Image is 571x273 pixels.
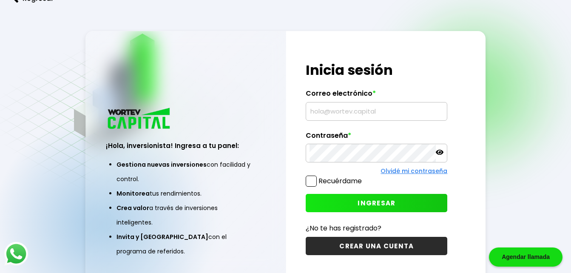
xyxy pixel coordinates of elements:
[306,89,447,102] label: Correo electrónico
[306,223,447,255] a: ¿No te has registrado?CREAR UNA CUENTA
[306,60,447,80] h1: Inicia sesión
[306,194,447,212] button: INGRESAR
[489,247,562,267] div: Agendar llamada
[116,189,150,198] span: Monitorea
[116,230,255,259] li: con el programa de referidos.
[310,102,443,120] input: hola@wortev.capital
[306,131,447,144] label: Contraseña
[116,204,149,212] span: Crea valor
[116,186,255,201] li: tus rendimientos.
[318,176,362,186] label: Recuérdame
[106,141,265,151] h3: ¡Hola, inversionista! Ingresa a tu panel:
[116,160,207,169] span: Gestiona nuevas inversiones
[306,237,447,255] button: CREAR UNA CUENTA
[358,199,395,208] span: INGRESAR
[306,223,447,233] p: ¿No te has registrado?
[106,107,173,132] img: logo_wortev_capital
[381,167,447,175] a: Olvidé mi contraseña
[116,201,255,230] li: a través de inversiones inteligentes.
[4,242,28,266] img: logos_whatsapp-icon.242b2217.svg
[116,157,255,186] li: con facilidad y control.
[116,233,208,241] span: Invita y [GEOGRAPHIC_DATA]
